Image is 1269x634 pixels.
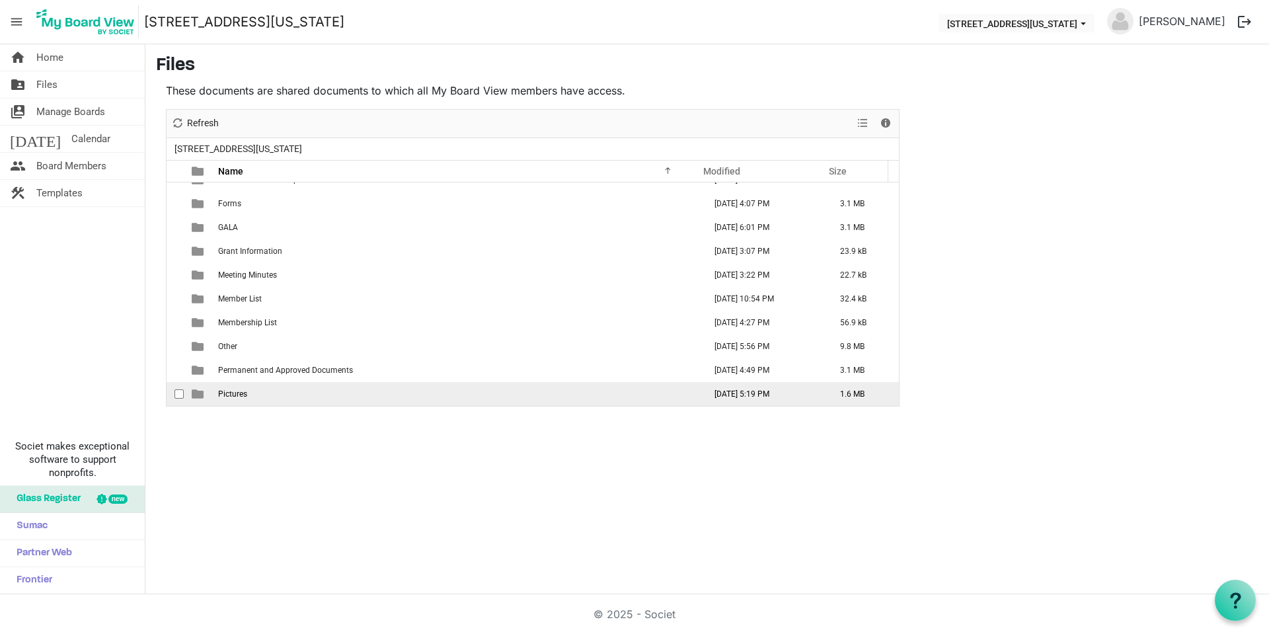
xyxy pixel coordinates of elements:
[701,382,826,406] td: May 25, 2025 5:19 PM column header Modified
[701,311,826,335] td: May 25, 2025 4:27 PM column header Modified
[36,99,105,125] span: Manage Boards
[10,486,81,512] span: Glass Register
[184,382,214,406] td: is template cell column header type
[701,263,826,287] td: May 25, 2025 3:22 PM column header Modified
[214,239,701,263] td: Grant Information is template cell column header Name
[826,287,899,311] td: 32.4 kB is template cell column header Size
[214,335,701,358] td: Other is template cell column header Name
[1134,8,1231,34] a: [PERSON_NAME]
[10,99,26,125] span: switch_account
[701,358,826,382] td: May 25, 2025 4:49 PM column header Modified
[166,83,900,99] p: These documents are shared documents to which all My Board View members have access.
[184,287,214,311] td: is template cell column header type
[701,239,826,263] td: May 25, 2025 3:07 PM column header Modified
[10,567,52,594] span: Frontier
[184,263,214,287] td: is template cell column header type
[167,335,184,358] td: checkbox
[218,342,237,351] span: Other
[701,192,826,216] td: May 25, 2025 4:07 PM column header Modified
[703,166,740,177] span: Modified
[32,5,144,38] a: My Board View Logo
[167,216,184,239] td: checkbox
[167,287,184,311] td: checkbox
[184,192,214,216] td: is template cell column header type
[214,216,701,239] td: GALA is template cell column header Name
[214,287,701,311] td: Member List is template cell column header Name
[167,192,184,216] td: checkbox
[218,389,247,399] span: Pictures
[214,382,701,406] td: Pictures is template cell column header Name
[10,71,26,98] span: folder_shared
[6,440,139,479] span: Societ makes exceptional software to support nonprofits.
[156,55,1258,77] h3: Files
[855,115,870,132] button: View dropdownbutton
[877,115,895,132] button: Details
[214,358,701,382] td: Permanent and Approved Documents is template cell column header Name
[218,294,262,303] span: Member List
[184,358,214,382] td: is template cell column header type
[184,335,214,358] td: is template cell column header type
[10,180,26,206] span: construction
[218,223,238,232] span: GALA
[214,192,701,216] td: Forms is template cell column header Name
[10,44,26,71] span: home
[701,216,826,239] td: May 25, 2025 6:01 PM column header Modified
[852,110,874,138] div: View
[36,180,83,206] span: Templates
[874,110,897,138] div: Details
[186,115,220,132] span: Refresh
[36,71,58,98] span: Files
[939,14,1095,32] button: 216 E Washington Blvd dropdownbutton
[167,311,184,335] td: checkbox
[10,153,26,179] span: people
[172,141,305,157] span: [STREET_ADDRESS][US_STATE]
[594,608,675,621] a: © 2025 - Societ
[218,270,277,280] span: Meeting Minutes
[71,126,110,152] span: Calendar
[214,263,701,287] td: Meeting Minutes is template cell column header Name
[826,192,899,216] td: 3.1 MB is template cell column header Size
[144,9,344,35] a: [STREET_ADDRESS][US_STATE]
[826,239,899,263] td: 23.9 kB is template cell column header Size
[167,358,184,382] td: checkbox
[214,311,701,335] td: Membership List is template cell column header Name
[1107,8,1134,34] img: no-profile-picture.svg
[218,318,277,327] span: Membership List
[1231,8,1258,36] button: logout
[10,513,48,539] span: Sumac
[184,311,214,335] td: is template cell column header type
[10,540,72,567] span: Partner Web
[826,358,899,382] td: 3.1 MB is template cell column header Size
[108,495,128,504] div: new
[10,126,61,152] span: [DATE]
[826,263,899,287] td: 22.7 kB is template cell column header Size
[32,5,139,38] img: My Board View Logo
[218,166,243,177] span: Name
[4,9,29,34] span: menu
[184,239,214,263] td: is template cell column header type
[826,216,899,239] td: 3.1 MB is template cell column header Size
[826,382,899,406] td: 1.6 MB is template cell column header Size
[826,335,899,358] td: 9.8 MB is template cell column header Size
[167,110,223,138] div: Refresh
[826,311,899,335] td: 56.9 kB is template cell column header Size
[36,44,63,71] span: Home
[167,263,184,287] td: checkbox
[218,366,353,375] span: Permanent and Approved Documents
[218,199,241,208] span: Forms
[218,247,282,256] span: Grant Information
[218,175,317,184] span: Documents in Development
[701,335,826,358] td: May 25, 2025 5:56 PM column header Modified
[169,115,221,132] button: Refresh
[36,153,106,179] span: Board Members
[829,166,847,177] span: Size
[701,287,826,311] td: June 25, 2025 10:54 PM column header Modified
[184,216,214,239] td: is template cell column header type
[167,239,184,263] td: checkbox
[167,382,184,406] td: checkbox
